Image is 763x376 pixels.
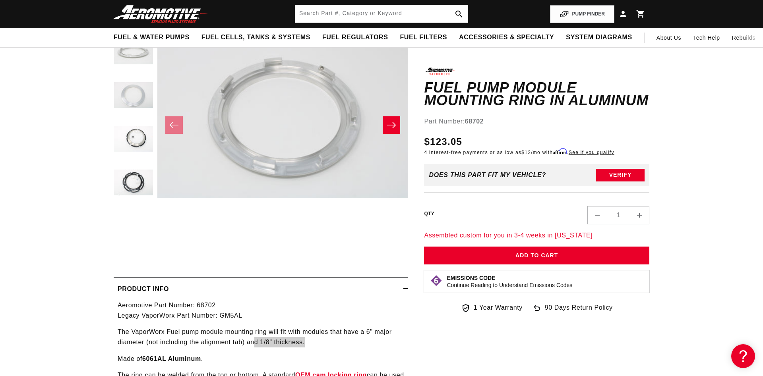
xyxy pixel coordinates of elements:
span: $12 [521,150,531,155]
p: Made of . [118,354,404,364]
span: Fuel Filters [400,33,447,42]
h1: Fuel Pump Module Mounting Ring in Aluminum [424,81,649,106]
span: System Diagrams [566,33,632,42]
span: 90 Days Return Policy [545,302,613,320]
span: Accessories & Specialty [459,33,554,42]
p: 4 interest-free payments or as low as /mo with . [424,149,614,156]
button: Load image 4 in gallery view [114,120,153,160]
div: Does This part fit My vehicle? [429,171,546,178]
span: Fuel & Water Pumps [114,33,190,42]
span: Affirm [553,148,567,154]
summary: Fuel Cells, Tanks & Systems [196,28,316,47]
summary: Fuel Filters [394,28,453,47]
strong: Emissions Code [447,274,495,281]
button: Slide right [383,116,400,134]
button: PUMP FINDER [550,5,614,23]
p: Assembled custom for you in 3-4 weeks in [US_STATE] [424,230,649,240]
button: Emissions CodeContinue Reading to Understand Emissions Codes [447,274,572,288]
button: Load image 3 in gallery view [114,76,153,116]
a: See if you qualify - Learn more about Affirm Financing (opens in modal) [569,150,614,155]
p: The VaporWorx Fuel pump module mounting ring will fit with modules that have a 6" major diameter ... [118,327,404,347]
span: Fuel Regulators [322,33,388,42]
span: Tech Help [693,33,720,42]
b: 6061AL Aluminum [142,355,201,362]
img: Aeromotive [111,5,210,23]
button: Load image 5 in gallery view [114,164,153,203]
span: 1 Year Warranty [474,302,523,312]
summary: Product Info [114,278,408,301]
a: About Us [651,28,687,47]
p: Aeromotive Part Number: 68702 Legacy VaporWorx Part Number: GM5AL [118,300,404,320]
h2: Product Info [118,284,169,294]
button: Add to Cart [424,247,649,264]
p: Continue Reading to Understand Emissions Codes [447,281,572,288]
span: About Us [656,35,681,41]
span: Rebuilds [732,33,755,42]
button: search button [450,5,468,23]
summary: Fuel Regulators [316,28,394,47]
input: Search by Part Number, Category or Keyword [295,5,468,23]
summary: Rebuilds [726,28,761,47]
img: Emissions code [430,274,443,287]
summary: Fuel & Water Pumps [108,28,196,47]
label: QTY [424,210,434,217]
strong: 68702 [465,118,484,125]
button: Slide left [165,116,183,134]
button: Verify [596,168,645,181]
div: Part Number: [424,116,649,127]
span: Fuel Cells, Tanks & Systems [201,33,310,42]
summary: System Diagrams [560,28,638,47]
span: $123.05 [424,135,462,149]
a: 1 Year Warranty [461,302,523,312]
a: 90 Days Return Policy [532,302,613,320]
button: Load image 2 in gallery view [114,33,153,72]
summary: Tech Help [687,28,726,47]
summary: Accessories & Specialty [453,28,560,47]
